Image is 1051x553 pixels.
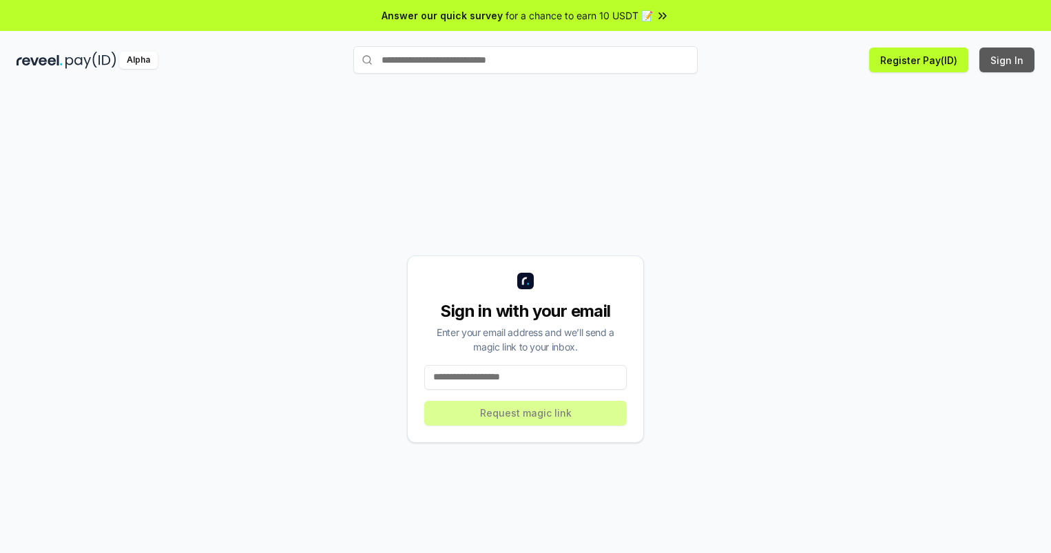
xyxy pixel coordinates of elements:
[979,48,1034,72] button: Sign In
[424,325,627,354] div: Enter your email address and we’ll send a magic link to your inbox.
[65,52,116,69] img: pay_id
[382,8,503,23] span: Answer our quick survey
[506,8,653,23] span: for a chance to earn 10 USDT 📝
[119,52,158,69] div: Alpha
[869,48,968,72] button: Register Pay(ID)
[424,300,627,322] div: Sign in with your email
[17,52,63,69] img: reveel_dark
[517,273,534,289] img: logo_small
